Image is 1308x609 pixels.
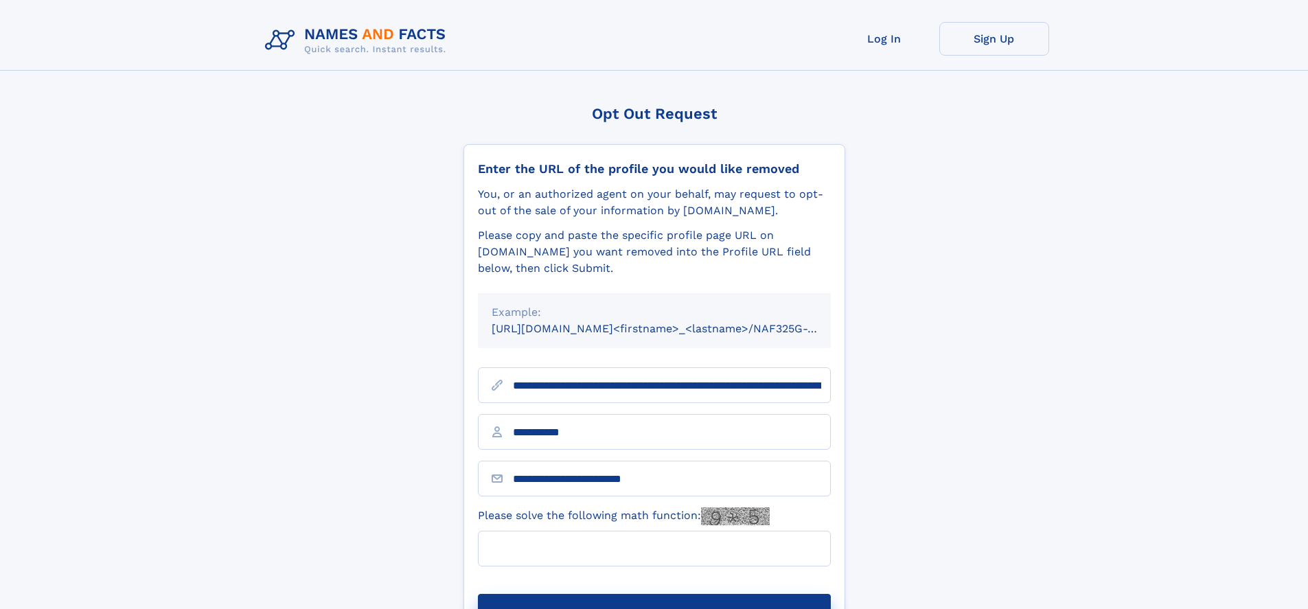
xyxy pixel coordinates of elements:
[478,507,770,525] label: Please solve the following math function:
[492,322,857,335] small: [URL][DOMAIN_NAME]<firstname>_<lastname>/NAF325G-xxxxxxxx
[829,22,939,56] a: Log In
[478,227,831,277] div: Please copy and paste the specific profile page URL on [DOMAIN_NAME] you want removed into the Pr...
[478,161,831,176] div: Enter the URL of the profile you would like removed
[463,105,845,122] div: Opt Out Request
[939,22,1049,56] a: Sign Up
[478,186,831,219] div: You, or an authorized agent on your behalf, may request to opt-out of the sale of your informatio...
[260,22,457,59] img: Logo Names and Facts
[492,304,817,321] div: Example:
